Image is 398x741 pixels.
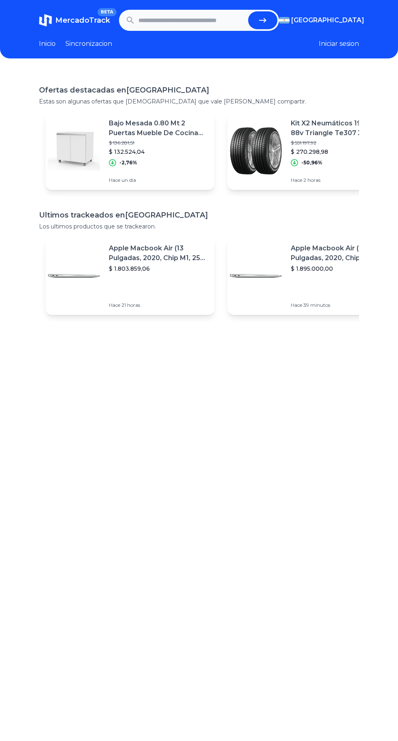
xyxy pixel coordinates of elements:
img: Featured image [227,248,284,304]
p: Bajo Mesada 0.80 Mt 2 Puertas Mueble De Cocina Leplac [109,118,208,138]
a: Inicio [39,39,56,49]
p: Apple Macbook Air (13 Pulgadas, 2020, Chip M1, 256 Gb De Ssd, 8 Gb De Ram) - Plata [291,243,390,263]
p: $ 270.298,98 [291,148,390,156]
p: Hace 2 horas [291,177,390,183]
a: Featured imageApple Macbook Air (13 Pulgadas, 2020, Chip M1, 256 Gb De Ssd, 8 Gb De Ram) - Plata$... [227,237,396,315]
p: Apple Macbook Air (13 Pulgadas, 2020, Chip M1, 256 Gb De Ssd, 8 Gb De Ram) - Plata [109,243,208,263]
p: $ 132.524,04 [109,148,208,156]
p: $ 1.803.859,06 [109,265,208,273]
a: Featured imageKit X2 Neumáticos 195 50 R16 88v Triangle Te307 Xl$ 551.197,92$ 270.298,98-50,96%Ha... [227,112,396,190]
button: Iniciar sesion [319,39,359,49]
img: Featured image [45,248,102,304]
img: Argentina [279,17,290,24]
span: [GEOGRAPHIC_DATA] [291,15,364,25]
a: Featured imageBajo Mesada 0.80 Mt 2 Puertas Mueble De Cocina Leplac$ 136.281,51$ 132.524,04-2,76%... [45,112,214,190]
p: -50,96% [301,159,322,166]
p: Kit X2 Neumáticos 195 50 R16 88v Triangle Te307 Xl [291,118,390,138]
span: MercadoTrack [55,16,110,25]
h1: Ofertas destacadas en [GEOGRAPHIC_DATA] [39,84,359,96]
img: MercadoTrack [39,14,52,27]
a: Sincronizacion [65,39,112,49]
img: Featured image [227,123,284,179]
p: Hace 21 horas [109,302,208,308]
p: Estas son algunas ofertas que [DEMOGRAPHIC_DATA] que vale [PERSON_NAME] compartir. [39,97,359,106]
p: -2,76% [119,159,137,166]
p: Los ultimos productos que se trackearon. [39,222,359,230]
p: Hace 39 minutos [291,302,390,308]
img: Featured image [45,123,102,179]
p: $ 136.281,51 [109,140,208,146]
h1: Ultimos trackeados en [GEOGRAPHIC_DATA] [39,209,359,221]
a: MercadoTrackBETA [39,14,110,27]
p: $ 551.197,92 [291,140,390,146]
span: BETA [97,8,117,16]
p: $ 1.895.000,00 [291,265,390,273]
button: [GEOGRAPHIC_DATA] [279,15,359,25]
p: Hace un día [109,177,208,183]
a: Featured imageApple Macbook Air (13 Pulgadas, 2020, Chip M1, 256 Gb De Ssd, 8 Gb De Ram) - Plata$... [45,237,214,315]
